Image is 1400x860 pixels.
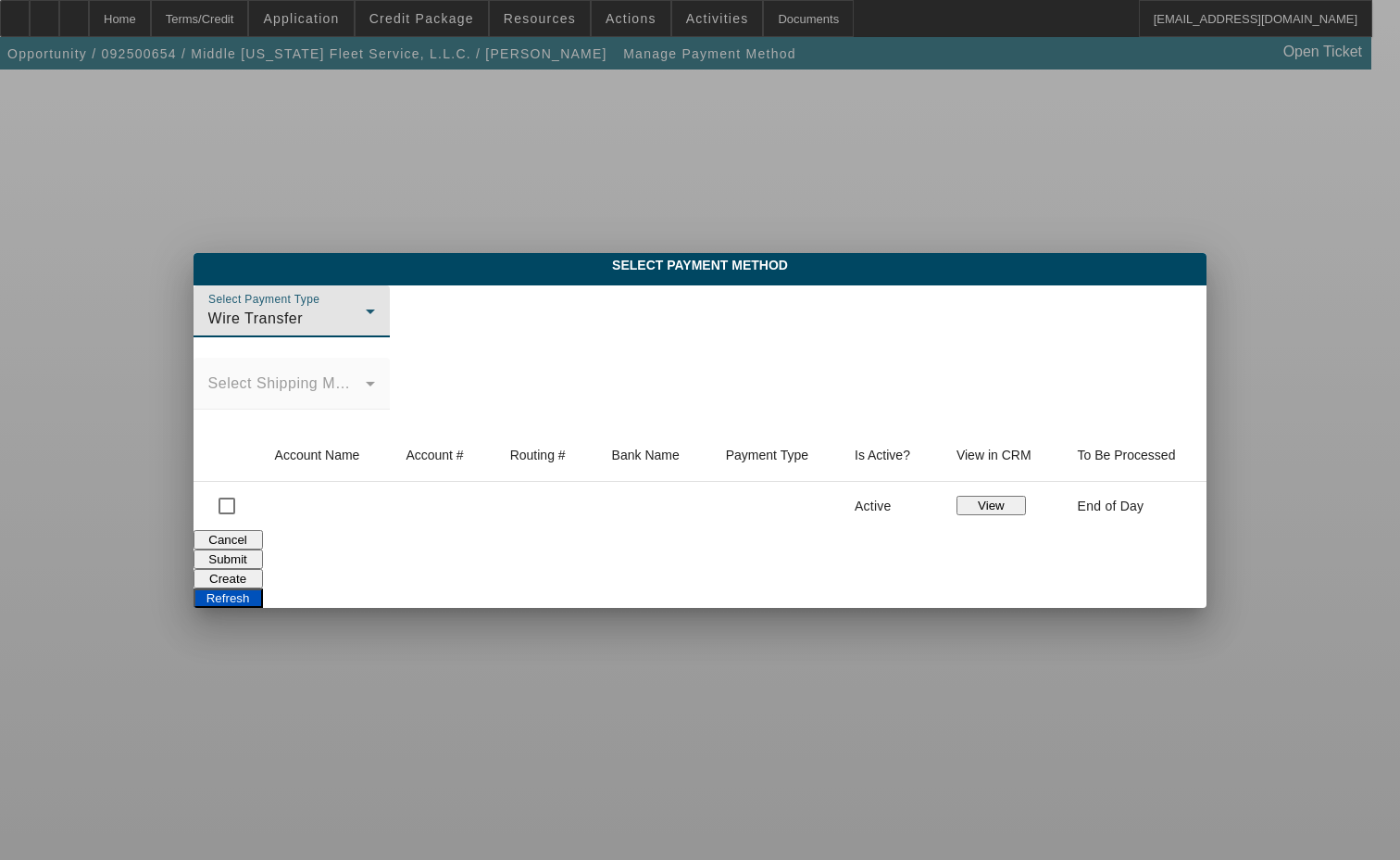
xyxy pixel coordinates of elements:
[855,445,910,465] div: Is Active?
[208,310,304,326] span: Wire Transfer
[1078,445,1176,465] div: To Be Processed
[612,445,696,465] div: Bank Name
[726,445,825,465] div: Payment Type
[956,445,1031,465] div: View in CRM
[510,445,566,465] div: Routing #
[208,293,319,305] mat-label: Select Payment Type
[1063,482,1207,530] td: End of Day
[194,530,263,550] button: Cancel
[855,445,927,465] div: Is Active?
[275,445,377,465] div: Account Name
[208,375,375,391] mat-label: Select Shipping Method
[406,445,480,465] div: Account #
[207,258,1194,272] span: Select Payment Method
[275,445,360,465] div: Account Name
[194,588,263,608] button: Refresh
[956,496,1026,515] button: View
[406,445,463,465] div: Account #
[194,569,263,588] button: Create
[840,482,942,530] td: Active
[194,550,263,569] button: Submit
[510,445,582,465] div: Routing #
[956,445,1048,465] div: View in CRM
[726,445,808,465] div: Payment Type
[612,445,680,465] div: Bank Name
[1078,445,1193,465] div: To Be Processed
